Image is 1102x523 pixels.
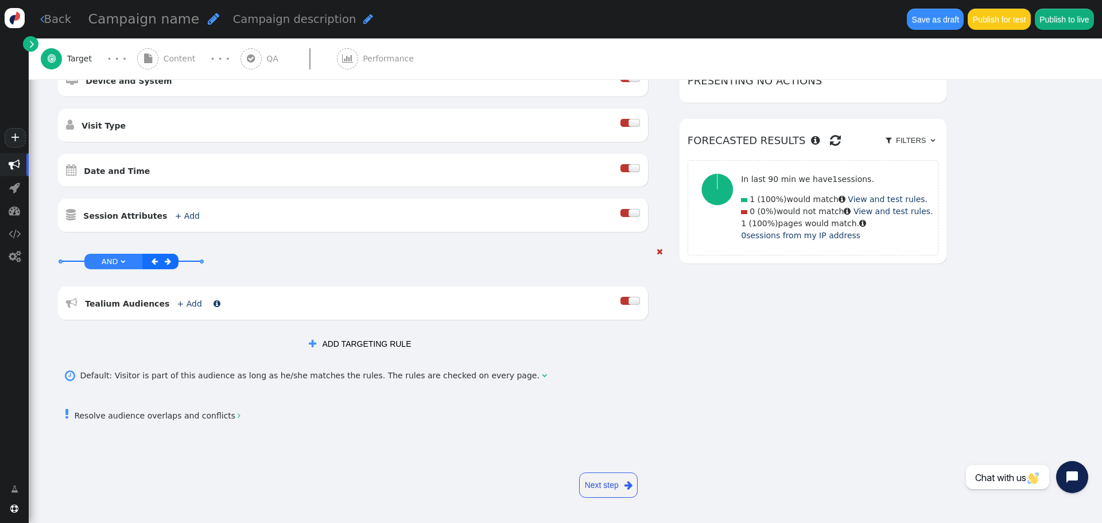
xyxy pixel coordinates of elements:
[342,54,353,63] span: 
[238,412,240,420] span: 
[930,137,935,144] span: 
[233,13,356,26] span: Campaign description
[337,38,440,79] a:  Performance
[741,173,933,185] p: In last 90 min we have sessions.
[9,159,20,171] span: 
[208,12,219,25] span: 
[5,128,25,148] a: +
[23,36,38,52] a: 
[9,228,21,239] span: 
[894,136,928,145] span: Filters
[66,297,77,308] span: 
[657,247,663,255] span: 
[144,54,152,63] span: 
[86,76,172,86] b: Device and System
[40,11,72,28] a: Back
[67,53,97,65] span: Target
[40,13,44,25] span: 
[309,339,316,348] span: 
[579,472,638,498] a: Next step
[907,9,964,29] button: Save as draft
[137,38,240,79] a:  Content · · ·
[65,408,69,420] span: 
[5,8,25,28] img: logo-icon.svg
[30,38,34,50] span: 
[107,51,126,67] div: · · ·
[839,195,845,203] span: 
[247,54,255,63] span: 
[165,257,171,265] span: 
[758,207,777,216] span: (0%)
[175,211,200,220] a: + Add
[363,13,373,25] span: 
[741,165,933,250] div: would match would not match pages would match.
[80,370,542,382] div: Default: Visitor is part of this audience as long as he/she matches the rules. The rules are chec...
[9,251,21,262] span: 
[150,255,163,268] a: 
[48,54,56,63] span: 
[9,205,20,216] span: 
[83,211,167,220] b: Session Attributes
[1035,9,1094,29] button: Publish to live
[741,219,746,228] span: 1
[3,479,26,499] a: 
[968,9,1030,29] button: Publish for test
[41,38,137,79] a:  Target · · ·
[99,255,127,268] a: AND 
[749,219,778,228] span: (100%)
[240,38,337,79] a:  QA
[853,207,933,216] a: View and test rules.
[9,182,20,193] span: 
[830,131,841,150] span: 
[66,119,74,130] span: 
[750,207,755,216] span: 0
[859,219,866,227] span: 
[211,51,230,67] div: · · ·
[657,246,663,258] a: 
[10,505,18,513] span: 
[66,209,76,220] span: 
[886,137,891,144] span: 
[811,135,820,146] span: 
[162,255,176,268] a: 
[84,166,150,176] b: Date and Time
[832,175,837,184] span: 1
[82,121,126,130] b: Visit Type
[66,211,218,220] a:  Session Attributes + Add
[758,195,787,204] span: (100%)
[848,195,928,204] a: View and test rules.
[102,257,118,265] span: AND
[844,207,851,215] span: 
[750,195,755,204] span: 1
[688,127,938,154] h6: Forecasted results
[152,257,158,265] span: 
[214,300,220,308] span: 
[121,257,125,265] span: 
[688,73,938,88] h6: Presenting no actions
[177,299,202,308] a: + Add
[66,299,220,308] a:  Tealium Audiences + Add 
[66,74,78,86] span: 
[741,231,860,240] a: 0sessions from my IP address
[624,478,633,493] span: 
[266,53,283,65] span: QA
[66,164,76,176] span: 
[66,166,169,176] a:  Date and Time
[85,299,169,308] b: Tealium Audiences
[363,53,418,65] span: Performance
[741,231,746,240] span: 0
[164,53,200,65] span: Content
[542,370,547,382] span: 
[301,334,419,354] button: ADD TARGETING RULE
[882,131,938,150] a:  Filters 
[11,483,18,495] span: 
[65,367,75,385] span: 
[66,121,144,130] a:  Visit Type
[65,411,240,420] a: Resolve audience overlaps and conflicts
[88,11,200,27] span: Campaign name
[66,76,191,86] a:  Device and System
